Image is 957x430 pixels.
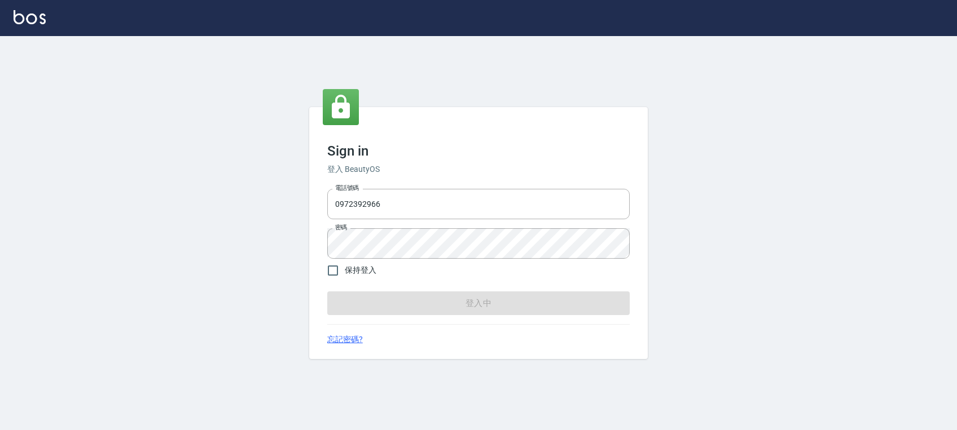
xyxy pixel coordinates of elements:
span: 保持登入 [345,264,376,276]
label: 電話號碼 [335,184,359,192]
img: Logo [14,10,46,24]
h6: 登入 BeautyOS [327,163,630,175]
a: 忘記密碼? [327,334,363,345]
h3: Sign in [327,143,630,159]
label: 密碼 [335,223,347,232]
